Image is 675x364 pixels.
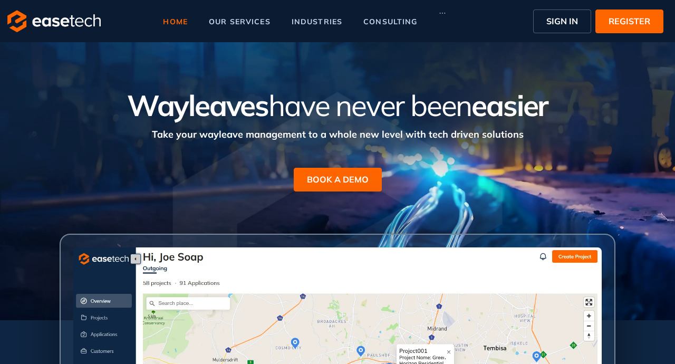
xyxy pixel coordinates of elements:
span: have never been [268,87,471,123]
span: BOOK A DEMO [307,173,369,186]
span: easier [471,87,548,123]
button: SIGN IN [533,9,591,33]
button: REGISTER [595,9,663,33]
span: consulting [363,18,417,25]
span: REGISTER [609,15,650,27]
span: SIGN IN [546,15,578,27]
span: home [163,18,188,25]
img: logo [7,10,101,32]
span: ellipsis [439,9,446,17]
div: Take your wayleave management to a whole new level with tech driven solutions [34,122,641,141]
span: our services [209,18,271,25]
button: BOOK A DEMO [294,168,382,191]
span: industries [292,18,342,25]
span: Wayleaves [127,87,268,123]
